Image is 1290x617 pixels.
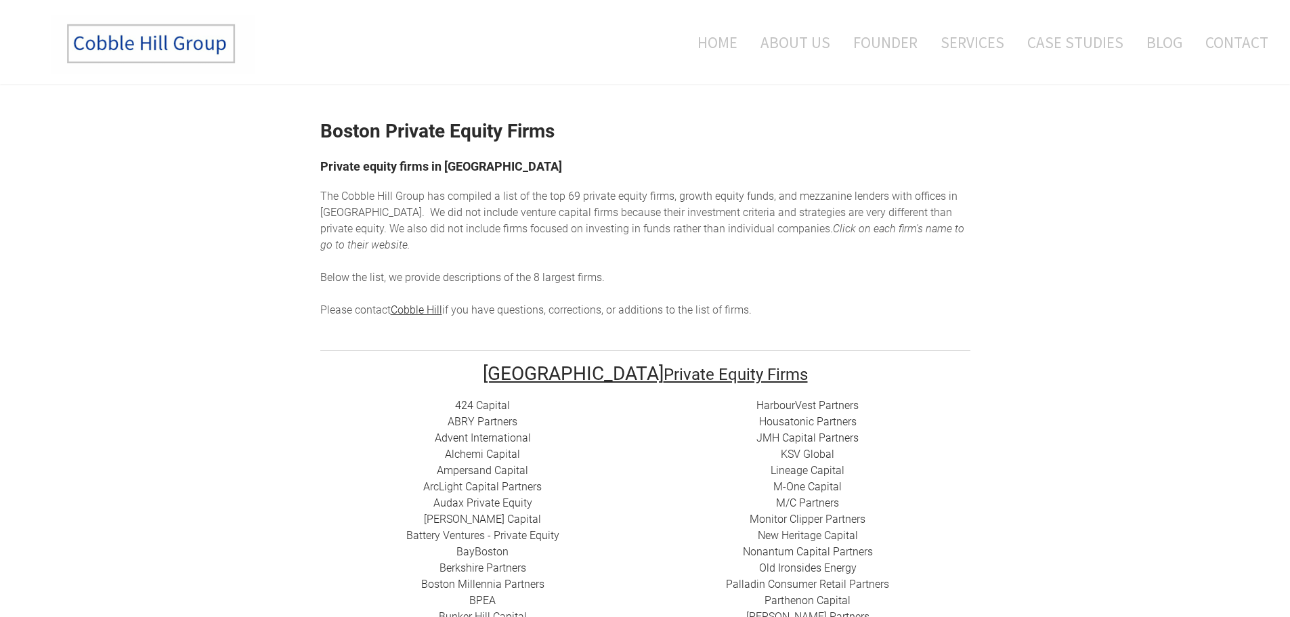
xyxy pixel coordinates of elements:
[423,480,542,493] a: ​ArcLight Capital Partners
[677,14,748,70] a: Home
[771,464,844,477] a: Lineage Capital
[320,120,555,142] strong: Boston Private Equity Firms
[320,190,536,203] span: The Cobble Hill Group has compiled a list of t
[391,303,442,316] a: Cobble Hill
[320,159,562,173] font: Private equity firms in [GEOGRAPHIC_DATA]
[424,513,541,526] a: [PERSON_NAME] Capital
[756,399,859,412] a: HarbourVest Partners
[320,188,970,318] div: he top 69 private equity firms, growth equity funds, and mezzanine lenders with offices in [GEOGR...
[406,529,559,542] a: Battery Ventures - Private Equity
[448,415,517,428] a: ​ABRY Partners
[320,303,752,316] span: Please contact if you have questions, corrections, or additions to the list of firms.
[726,578,889,591] a: Palladin Consumer Retail Partners
[776,496,839,509] a: ​M/C Partners
[750,513,865,526] a: ​Monitor Clipper Partners
[743,545,873,558] a: Nonantum Capital Partners
[930,14,1014,70] a: Services
[445,448,520,461] a: Alchemi Capital
[439,561,526,574] a: Berkshire Partners
[781,448,834,461] a: ​KSV Global
[320,222,964,251] em: Click on each firm's name to go to their website.
[773,480,842,493] a: M-One Capital
[843,14,928,70] a: Founder
[664,365,808,384] font: Private Equity Firms
[758,529,858,542] a: New Heritage Capital
[469,594,496,607] a: BPEA
[437,464,528,477] a: ​Ampersand Capital
[756,431,859,444] a: ​JMH Capital Partners
[433,496,532,509] a: Audax Private Equity
[750,14,840,70] a: About Us
[759,415,857,428] a: Housatonic Partners
[765,594,851,607] a: ​Parthenon Capital
[456,545,509,558] a: BayBoston
[1017,14,1134,70] a: Case Studies
[435,431,531,444] a: Advent International
[1195,14,1268,70] a: Contact
[483,362,664,385] font: [GEOGRAPHIC_DATA]
[51,14,255,74] img: The Cobble Hill Group LLC
[320,206,952,235] span: enture capital firms because their investment criteria and strategies are very different than pri...
[759,561,857,574] a: ​Old Ironsides Energy
[1136,14,1192,70] a: Blog
[455,399,510,412] a: 424 Capital
[421,578,544,591] a: Boston Millennia Partners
